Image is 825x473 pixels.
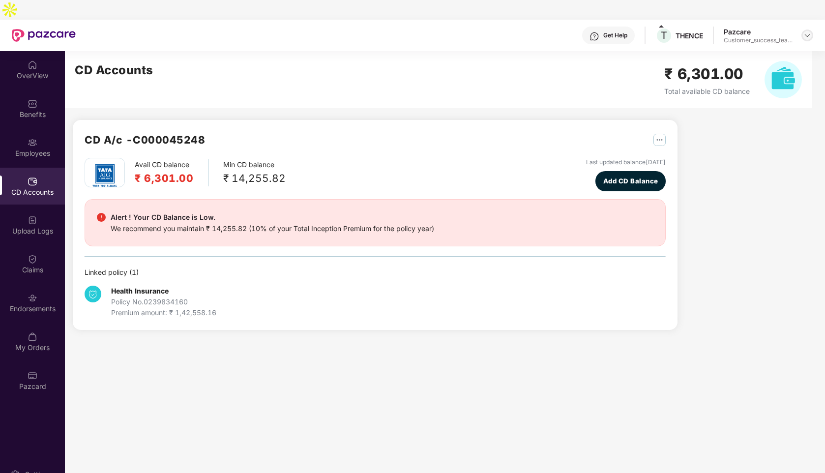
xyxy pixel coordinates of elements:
img: svg+xml;base64,PHN2ZyBpZD0iUGF6Y2FyZCIgeG1sbnM9Imh0dHA6Ly93d3cudzMub3JnLzIwMDAvc3ZnIiB3aWR0aD0iMj... [28,371,37,381]
h2: ₹ 6,301.00 [135,170,193,186]
img: svg+xml;base64,PHN2ZyBpZD0iTXlfT3JkZXJzIiBkYXRhLW5hbWU9Ik15IE9yZGVycyIgeG1sbnM9Imh0dHA6Ly93d3cudz... [28,332,37,342]
div: Linked policy ( 1 ) [85,267,666,278]
img: svg+xml;base64,PHN2ZyBpZD0iRHJvcGRvd24tMzJ4MzIiIHhtbG5zPSJodHRwOi8vd3d3LnczLm9yZy8yMDAwL3N2ZyIgd2... [803,31,811,39]
div: Min CD balance [223,159,286,186]
h2: ₹ 6,301.00 [664,62,750,86]
button: Add CD Balance [595,171,665,191]
div: Get Help [603,31,627,39]
img: svg+xml;base64,PHN2ZyBpZD0iQ2xhaW0iIHhtbG5zPSJodHRwOi8vd3d3LnczLm9yZy8yMDAwL3N2ZyIgd2lkdGg9IjIwIi... [28,254,37,264]
img: svg+xml;base64,PHN2ZyBpZD0iVXBsb2FkX0xvZ3MiIGRhdGEtbmFtZT0iVXBsb2FkIExvZ3MiIHhtbG5zPSJodHRwOi8vd3... [28,215,37,225]
h2: CD Accounts [75,61,153,80]
h2: CD A/c - C000045248 [85,132,205,148]
img: svg+xml;base64,PHN2ZyB4bWxucz0iaHR0cDovL3d3dy53My5vcmcvMjAwMC9zdmciIHhtbG5zOnhsaW5rPSJodHRwOi8vd3... [765,61,802,98]
div: Pazcare [724,27,793,36]
img: svg+xml;base64,PHN2ZyBpZD0iSG9tZSIgeG1sbnM9Imh0dHA6Ly93d3cudzMub3JnLzIwMDAvc3ZnIiB3aWR0aD0iMjAiIG... [28,60,37,70]
span: Add CD Balance [603,176,658,186]
img: svg+xml;base64,PHN2ZyBpZD0iRW5kb3JzZW1lbnRzIiB4bWxucz0iaHR0cDovL3d3dy53My5vcmcvMjAwMC9zdmciIHdpZH... [28,293,37,303]
div: Policy No. 0239834160 [111,296,216,307]
b: Health Insurance [111,287,169,295]
img: New Pazcare Logo [12,29,76,42]
img: svg+xml;base64,PHN2ZyBpZD0iRGFuZ2VyX2FsZXJ0IiBkYXRhLW5hbWU9IkRhbmdlciBhbGVydCIgeG1sbnM9Imh0dHA6Ly... [97,213,106,222]
span: Total available CD balance [664,87,750,95]
div: THENCE [676,31,703,40]
img: svg+xml;base64,PHN2ZyB4bWxucz0iaHR0cDovL3d3dy53My5vcmcvMjAwMC9zdmciIHdpZHRoPSIzNCIgaGVpZ2h0PSIzNC... [85,286,101,302]
div: Customer_success_team_lead [724,36,793,44]
div: Avail CD balance [135,159,208,186]
div: We recommend you maintain ₹ 14,255.82 (10% of your Total Inception Premium for the policy year) [111,223,434,234]
img: svg+xml;base64,PHN2ZyBpZD0iRW1wbG95ZWVzIiB4bWxucz0iaHR0cDovL3d3dy53My5vcmcvMjAwMC9zdmciIHdpZHRoPS... [28,138,37,148]
div: Last updated balance [DATE] [586,158,666,167]
div: Premium amount: ₹ 1,42,558.16 [111,307,216,318]
img: tatag.png [88,158,122,193]
img: svg+xml;base64,PHN2ZyB4bWxucz0iaHR0cDovL3d3dy53My5vcmcvMjAwMC9zdmciIHdpZHRoPSIyNSIgaGVpZ2h0PSIyNS... [653,134,666,146]
img: svg+xml;base64,PHN2ZyBpZD0iQ0RfQWNjb3VudHMiIGRhdGEtbmFtZT0iQ0QgQWNjb3VudHMiIHhtbG5zPSJodHRwOi8vd3... [28,177,37,186]
img: svg+xml;base64,PHN2ZyBpZD0iQmVuZWZpdHMiIHhtbG5zPSJodHRwOi8vd3d3LnczLm9yZy8yMDAwL3N2ZyIgd2lkdGg9Ij... [28,99,37,109]
div: ₹ 14,255.82 [223,170,286,186]
div: Alert ! Your CD Balance is Low. [111,211,434,223]
span: T [661,30,667,41]
img: svg+xml;base64,PHN2ZyBpZD0iSGVscC0zMngzMiIgeG1sbnM9Imh0dHA6Ly93d3cudzMub3JnLzIwMDAvc3ZnIiB3aWR0aD... [589,31,599,41]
